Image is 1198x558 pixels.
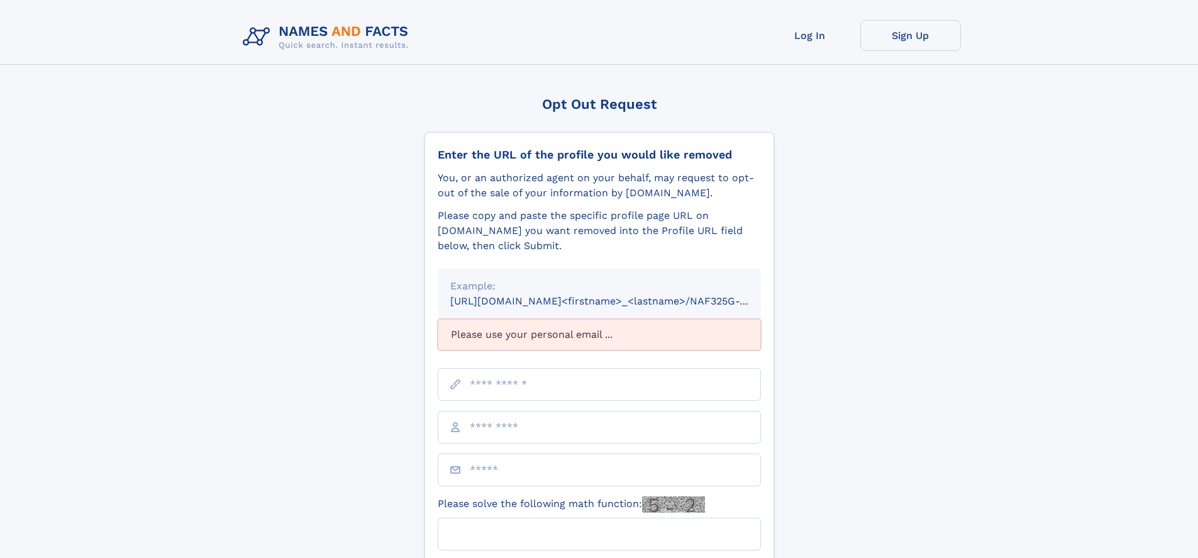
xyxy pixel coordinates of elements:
div: Please use your personal email ... [438,319,761,350]
div: Enter the URL of the profile you would like removed [438,148,761,162]
small: [URL][DOMAIN_NAME]<firstname>_<lastname>/NAF325G-xxxxxxxx [450,295,785,307]
div: Example: [450,279,748,294]
a: Sign Up [860,20,961,51]
div: Opt Out Request [424,96,774,112]
img: Logo Names and Facts [238,20,419,54]
a: Log In [760,20,860,51]
label: Please solve the following math function: [438,496,705,513]
div: You, or an authorized agent on your behalf, may request to opt-out of the sale of your informatio... [438,170,761,201]
div: Please copy and paste the specific profile page URL on [DOMAIN_NAME] you want removed into the Pr... [438,208,761,254]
